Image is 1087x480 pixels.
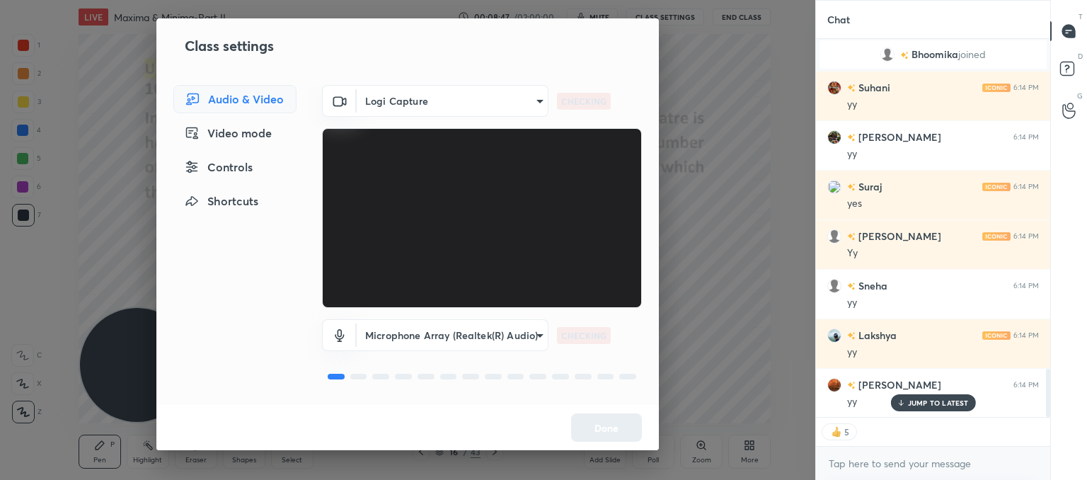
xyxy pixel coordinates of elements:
[982,331,1011,340] img: iconic-light.a09c19a4.png
[880,47,895,62] img: default.png
[847,382,856,389] img: no-rating-badge.077c3623.svg
[1013,84,1039,92] div: 6:14 PM
[847,395,1039,409] div: yy
[827,328,841,343] img: 8048eea369064e88bfaa09c519b84958.jpg
[827,81,841,95] img: 6a301463073f493caf8964b4718ef6fb.jpg
[357,319,548,351] div: Logi Capture
[357,85,548,117] div: Logi Capture
[816,1,861,38] p: Chat
[827,229,841,244] img: default.png
[173,153,297,181] div: Controls
[908,399,969,407] p: JUMP TO LATEST
[827,279,841,293] img: default.png
[847,233,856,241] img: no-rating-badge.077c3623.svg
[173,85,297,113] div: Audio & Video
[1013,183,1039,191] div: 6:14 PM
[561,95,606,108] p: CHECKING
[829,425,844,439] img: thumbs_up.png
[982,232,1011,241] img: iconic-light.a09c19a4.png
[1013,331,1039,340] div: 6:14 PM
[844,426,849,438] div: 5
[856,80,890,95] h6: Suhani
[856,377,941,392] h6: [PERSON_NAME]
[847,84,856,92] img: no-rating-badge.077c3623.svg
[856,179,882,194] h6: Suraj
[1013,282,1039,290] div: 6:14 PM
[1013,381,1039,389] div: 6:14 PM
[847,345,1039,360] div: yy
[911,49,958,60] span: Bhoomika
[173,119,297,147] div: Video mode
[173,187,297,215] div: Shortcuts
[827,130,841,144] img: 76d721fa82904260843ad1bd5dca6e81.jpg
[856,278,887,293] h6: Sneha
[561,329,606,342] p: CHECKING
[982,183,1011,191] img: iconic-light.a09c19a4.png
[856,328,897,343] h6: Lakshya
[1077,91,1083,101] p: G
[900,52,909,59] img: no-rating-badge.077c3623.svg
[827,378,841,392] img: 1840306100e4438ea36565cac13b7f51.jpg
[185,35,274,57] h2: Class settings
[1078,51,1083,62] p: D
[1013,232,1039,241] div: 6:14 PM
[847,134,856,142] img: no-rating-badge.077c3623.svg
[856,130,941,144] h6: [PERSON_NAME]
[847,332,856,340] img: no-rating-badge.077c3623.svg
[847,183,856,191] img: no-rating-badge.077c3623.svg
[816,39,1050,418] div: grid
[856,229,941,244] h6: [PERSON_NAME]
[847,147,1039,161] div: yy
[847,98,1039,112] div: yy
[827,180,841,194] img: 3
[847,246,1039,261] div: Yy
[1013,133,1039,142] div: 6:14 PM
[847,197,1039,211] div: yes
[847,282,856,290] img: no-rating-badge.077c3623.svg
[1079,11,1083,22] p: T
[958,49,986,60] span: joined
[847,296,1039,310] div: yy
[982,84,1011,92] img: iconic-light.a09c19a4.png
